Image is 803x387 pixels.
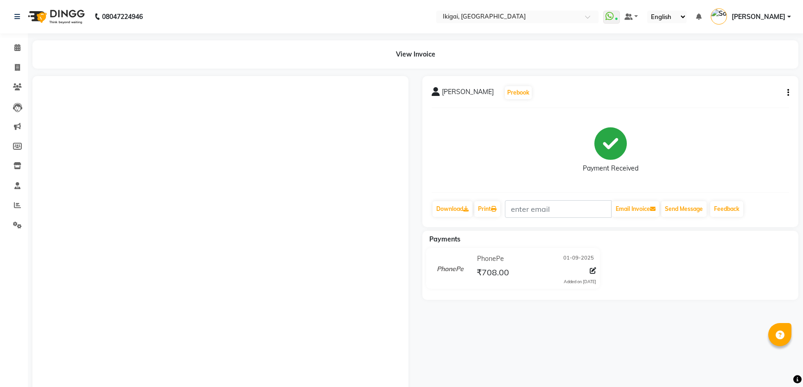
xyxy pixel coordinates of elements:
[505,200,612,218] input: enter email
[710,201,743,217] a: Feedback
[563,254,594,264] span: 01-09-2025
[102,4,143,30] b: 08047224946
[764,350,794,378] iframe: chat widget
[564,279,596,285] div: Added on [DATE]
[32,40,798,69] div: View Invoice
[583,164,638,173] div: Payment Received
[442,87,494,100] span: [PERSON_NAME]
[474,201,500,217] a: Print
[433,201,472,217] a: Download
[505,86,532,99] button: Prebook
[661,201,707,217] button: Send Message
[24,4,87,30] img: logo
[477,254,504,264] span: PhonePe
[612,201,659,217] button: Email Invoice
[732,12,785,22] span: [PERSON_NAME]
[429,235,460,243] span: Payments
[711,8,727,25] img: Soumita
[477,267,509,280] span: ₹708.00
